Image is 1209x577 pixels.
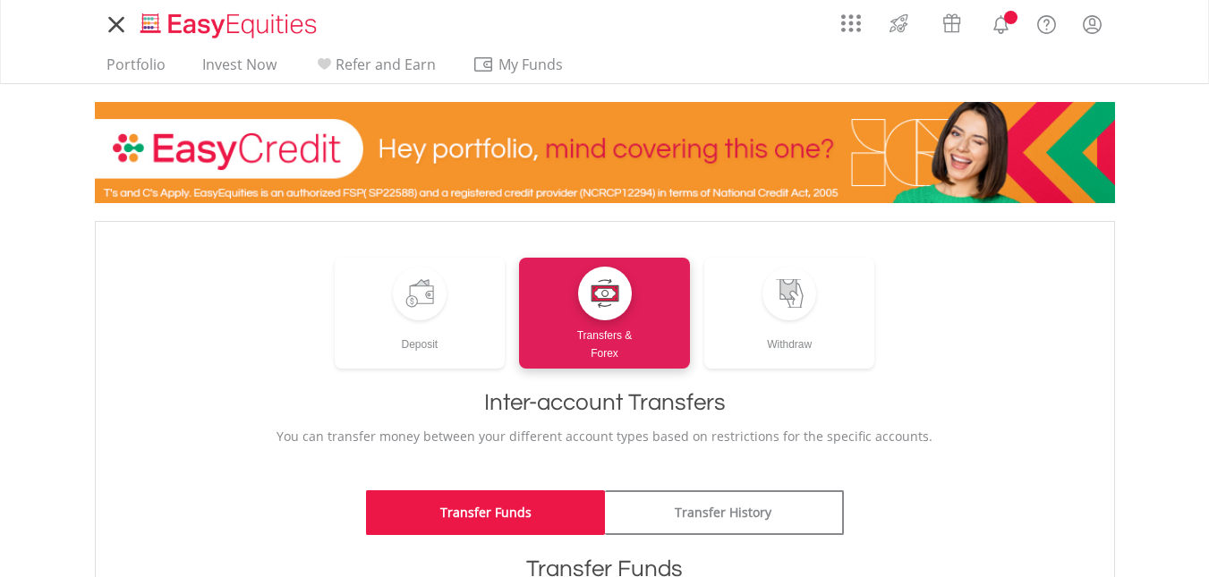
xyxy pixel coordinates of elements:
div: Transfers & Forex [519,320,690,362]
a: Withdraw [704,258,875,369]
a: Transfers &Forex [519,258,690,369]
div: Withdraw [704,320,875,353]
span: My Funds [473,53,590,76]
div: Deposit [335,320,506,353]
a: My Profile [1069,4,1115,44]
a: Vouchers [925,4,978,38]
img: EasyEquities_Logo.png [137,11,324,40]
a: Portfolio [99,55,173,83]
img: grid-menu-icon.svg [841,13,861,33]
a: Refer and Earn [306,55,443,83]
img: EasyCredit Promotion Banner [95,102,1115,203]
a: Deposit [335,258,506,369]
span: Refer and Earn [336,55,436,74]
p: You can transfer money between your different account types based on restrictions for the specifi... [114,428,1096,445]
img: thrive-v2.svg [884,9,914,38]
a: Transfer Funds [366,490,605,535]
img: vouchers-v2.svg [937,9,966,38]
a: Notifications [978,4,1024,40]
a: Home page [133,4,324,40]
a: Transfer History [605,490,844,535]
a: FAQ's and Support [1024,4,1069,40]
h1: Inter-account Transfers [114,386,1096,419]
a: AppsGrid [830,4,873,33]
a: Invest Now [195,55,284,83]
